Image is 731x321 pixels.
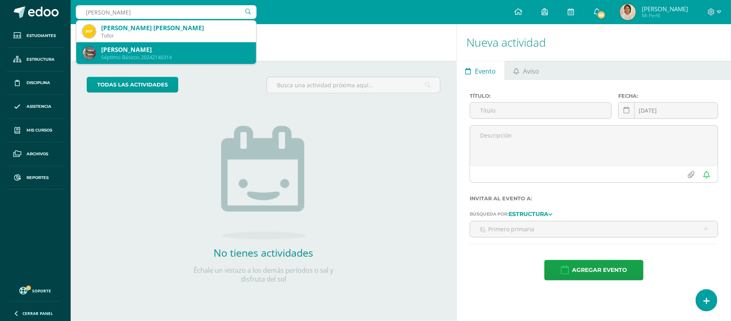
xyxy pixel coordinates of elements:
span: 66 [597,10,606,19]
span: Reportes [26,175,49,181]
input: Busca una actividad próxima aquí... [267,77,440,93]
a: Estructura [509,211,552,217]
span: Cerrar panel [22,311,53,316]
a: Reportes [6,166,64,190]
button: Agregar evento [544,260,643,280]
a: Disciplina [6,72,64,95]
a: Aviso [505,61,548,80]
a: Soporte [10,285,61,296]
img: no_activities.png [221,126,305,239]
div: Séptimo Básicos 2024Z140314 [101,54,250,61]
a: Estructura [6,48,64,72]
span: Soporte [33,288,51,294]
span: Estudiantes [26,33,56,39]
a: todas las Actividades [87,77,178,93]
a: Estudiantes [6,24,64,48]
a: Asistencia [6,95,64,119]
label: Fecha: [618,93,718,99]
div: [PERSON_NAME] [PERSON_NAME] [101,24,250,32]
span: Mi Perfil [642,12,688,19]
span: Mis cursos [26,127,52,134]
span: [PERSON_NAME] [642,5,688,13]
h2: No tienes actividades [183,246,344,259]
strong: Estructura [509,211,548,218]
span: Evento [475,62,496,81]
div: [PERSON_NAME] [101,45,250,54]
h1: Actividades [80,24,447,61]
span: Archivos [26,151,48,157]
span: Disciplina [26,80,50,86]
a: Evento [457,61,505,80]
a: Mis cursos [6,119,64,142]
p: Échale un vistazo a los demás períodos o sal y disfruta del sol [183,266,344,284]
img: e88150b38ac3fc899775da22093c0cc1.png [83,25,96,38]
img: 83a59c56c527319b9396f04e4a0b05c5.png [83,47,96,60]
input: Título [470,103,611,118]
div: Tutor [101,32,250,39]
span: Agregar evento [572,260,627,280]
span: Estructura [26,56,55,63]
h1: Nueva actividad [466,24,721,61]
input: Ej. Primero primaria [470,221,718,237]
label: Invitar al evento a: [470,195,718,202]
a: Archivos [6,142,64,166]
input: Busca un usuario... [76,5,257,19]
input: Fecha de entrega [619,103,718,118]
span: Asistencia [26,103,51,110]
label: Título: [470,93,612,99]
span: Búsqueda por: [470,212,509,217]
img: 20a668021bd672466ff3ff9855dcdffa.png [620,4,636,20]
span: Aviso [523,62,540,81]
